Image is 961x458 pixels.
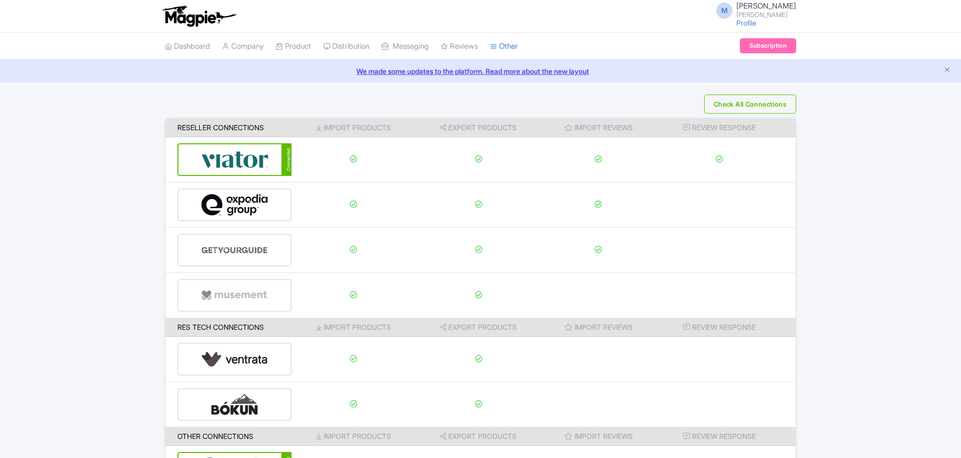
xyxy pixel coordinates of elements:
[542,118,655,137] th: Import Reviews
[716,3,732,19] span: M
[415,118,542,137] th: Export Products
[381,33,429,60] a: Messaging
[6,66,955,76] a: We made some updates to the platform. Read more about the new layout
[276,33,311,60] a: Product
[542,427,655,446] th: Import Reviews
[655,318,796,337] th: Review Response
[655,118,796,137] th: Review Response
[201,344,268,375] img: ventrata-b8ee9d388f52bb9ce077e58fa33de912.svg
[165,118,292,137] th: Reseller Connections
[292,318,416,337] th: Import Products
[736,1,796,11] span: [PERSON_NAME]
[292,118,416,137] th: Import Products
[415,427,542,446] th: Export Products
[165,427,292,446] th: Other Connections
[542,318,655,337] th: Import Reviews
[441,33,478,60] a: Reviews
[740,38,796,53] a: Subscription
[222,33,264,60] a: Company
[165,33,210,60] a: Dashboard
[177,143,292,176] a: Connected
[704,95,796,114] button: Check All Connections
[323,33,369,60] a: Distribution
[943,65,951,76] button: Close announcement
[201,235,268,265] img: get_your_guide-5a6366678479520ec94e3f9d2b9f304b.svg
[201,190,268,220] img: expedia-9e2f273c8342058d41d2cc231867de8b.svg
[736,12,796,18] small: [PERSON_NAME]
[201,144,269,175] img: viator-e2bf771eb72f7a6029a5edfbb081213a.svg
[490,33,518,60] a: Other
[710,2,796,18] a: M [PERSON_NAME] [PERSON_NAME]
[736,19,756,27] a: Profile
[292,427,416,446] th: Import Products
[281,143,292,176] div: Connected
[160,5,238,27] img: logo-ab69f6fb50320c5b225c76a69d11143b.png
[415,318,542,337] th: Export Products
[201,280,268,311] img: musement-dad6797fd076d4ac540800b229e01643.svg
[655,427,796,446] th: Review Response
[165,318,292,337] th: Res Tech Connections
[201,389,268,420] img: bokun-9d666bd0d1b458dbc8a9c3d52590ba5a.svg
